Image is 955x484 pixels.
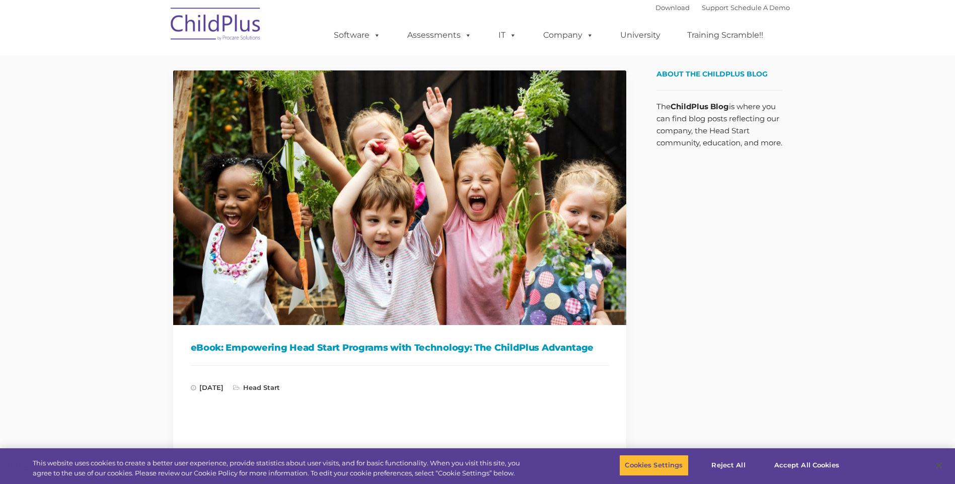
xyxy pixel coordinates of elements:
button: Reject All [697,455,760,476]
a: Software [324,25,391,45]
button: Close [928,454,950,476]
a: Download [655,4,690,12]
img: ChildPlus by Procare Solutions [166,1,266,51]
strong: ChildPlus Blog [671,102,729,111]
a: Schedule A Demo [730,4,790,12]
span: About the ChildPlus Blog [656,69,768,78]
a: Assessments [397,25,482,45]
a: Support [702,4,728,12]
div: This website uses cookies to create a better user experience, provide statistics about user visit... [33,458,525,478]
a: Training Scramble!! [677,25,773,45]
a: University [610,25,671,45]
p: The is where you can find blog posts reflecting our company, the Head Start community, education,... [656,101,782,149]
font: | [655,4,790,12]
a: IT [488,25,527,45]
a: Head Start [243,383,280,391]
button: Cookies Settings [619,455,688,476]
a: Company [533,25,604,45]
button: Accept All Cookies [769,455,845,476]
span: [DATE] [191,383,224,391]
img: Get More - Our updates help you empower leadership and staff. [656,177,782,436]
h1: eBook: Empowering Head Start Programs with Technology: The ChildPlus Advantage [191,340,609,355]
